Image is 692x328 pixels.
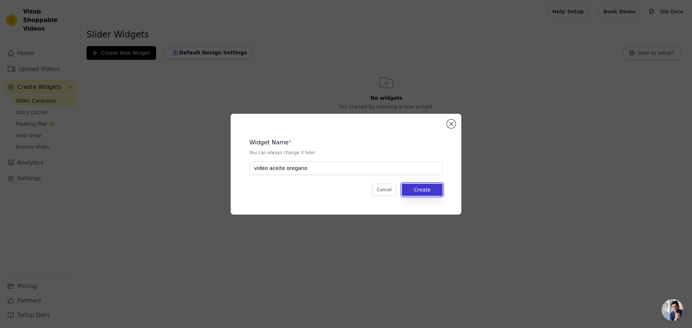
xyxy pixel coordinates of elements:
[662,299,683,321] div: Chat abierto
[372,184,396,196] button: Cancel
[249,150,443,156] p: You can always change it later
[402,184,443,196] button: Create
[447,120,456,128] button: Close modal
[249,138,289,147] legend: Widget Name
